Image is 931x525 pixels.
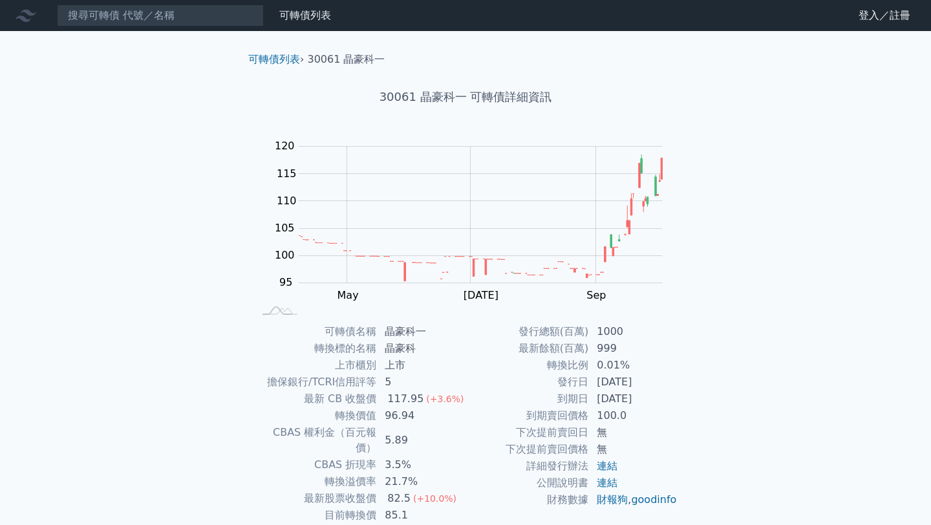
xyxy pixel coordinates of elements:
[465,475,589,491] td: 公開說明書
[377,357,465,374] td: 上市
[279,9,331,21] a: 可轉債列表
[589,491,678,508] td: ,
[377,473,465,490] td: 21.7%
[253,424,377,456] td: CBAS 權利金（百元報價）
[253,323,377,340] td: 可轉債名稱
[337,289,359,301] tspan: May
[589,407,678,424] td: 100.0
[57,5,264,27] input: 搜尋可轉債 代號／名稱
[465,323,589,340] td: 發行總額(百萬)
[464,289,498,301] tspan: [DATE]
[275,140,295,152] tspan: 120
[275,222,295,234] tspan: 105
[377,456,465,473] td: 3.5%
[238,88,693,106] h1: 30061 晶豪科一 可轉債詳細資訊
[377,407,465,424] td: 96.94
[377,340,465,357] td: 晶豪科
[589,323,678,340] td: 1000
[848,5,921,26] a: 登入／註冊
[413,493,456,504] span: (+10.0%)
[275,249,295,261] tspan: 100
[586,289,606,301] tspan: Sep
[465,458,589,475] td: 詳細發行辦法
[248,52,304,67] li: ›
[589,391,678,407] td: [DATE]
[253,490,377,507] td: 最新股票收盤價
[253,473,377,490] td: 轉換溢價率
[253,391,377,407] td: 最新 CB 收盤價
[465,340,589,357] td: 最新餘額(百萬)
[268,140,682,327] g: Chart
[308,52,385,67] li: 30061 晶豪科一
[465,441,589,458] td: 下次提前賣回價格
[465,407,589,424] td: 到期賣回價格
[277,195,297,207] tspan: 110
[597,477,617,489] a: 連結
[377,507,465,524] td: 85.1
[253,340,377,357] td: 轉換標的名稱
[253,507,377,524] td: 目前轉換價
[631,493,676,506] a: goodinfo
[279,276,292,288] tspan: 95
[589,357,678,374] td: 0.01%
[253,407,377,424] td: 轉換價值
[465,391,589,407] td: 到期日
[465,491,589,508] td: 財務數據
[385,391,426,407] div: 117.95
[377,374,465,391] td: 5
[597,460,617,472] a: 連結
[253,374,377,391] td: 擔保銀行/TCRI信用評等
[377,424,465,456] td: 5.89
[385,491,413,506] div: 82.5
[597,493,628,506] a: 財報狗
[377,323,465,340] td: 晶豪科一
[589,374,678,391] td: [DATE]
[589,424,678,441] td: 無
[253,456,377,473] td: CBAS 折現率
[277,167,297,180] tspan: 115
[426,394,464,404] span: (+3.6%)
[589,441,678,458] td: 無
[465,374,589,391] td: 發行日
[465,424,589,441] td: 下次提前賣回日
[253,357,377,374] td: 上市櫃別
[465,357,589,374] td: 轉換比例
[248,53,300,65] a: 可轉債列表
[589,340,678,357] td: 999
